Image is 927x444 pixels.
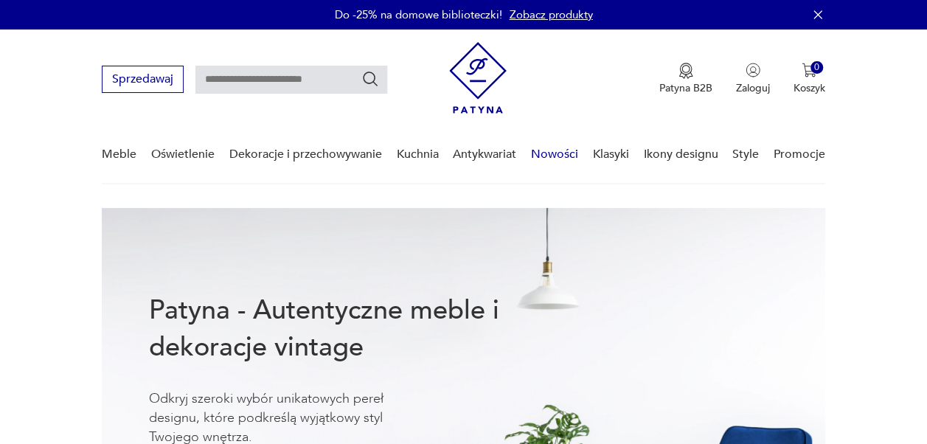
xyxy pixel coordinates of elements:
[510,7,593,22] a: Zobacz produkty
[794,81,825,95] p: Koszyk
[678,63,693,79] img: Ikona medalu
[659,81,712,95] p: Patyna B2B
[396,126,438,183] a: Kuchnia
[810,61,823,74] div: 0
[794,63,825,95] button: 0Koszyk
[102,126,136,183] a: Meble
[335,7,502,22] p: Do -25% na domowe biblioteczki!
[149,292,539,366] h1: Patyna - Autentyczne meble i dekoracje vintage
[746,63,760,77] img: Ikonka użytkownika
[361,70,379,88] button: Szukaj
[151,126,215,183] a: Oświetlenie
[102,75,184,86] a: Sprzedawaj
[229,126,382,183] a: Dekoracje i przechowywanie
[736,63,770,95] button: Zaloguj
[732,126,759,183] a: Style
[449,42,507,114] img: Patyna - sklep z meblami i dekoracjami vintage
[531,126,578,183] a: Nowości
[643,126,718,183] a: Ikony designu
[659,63,712,95] a: Ikona medaluPatyna B2B
[736,81,770,95] p: Zaloguj
[802,63,816,77] img: Ikona koszyka
[659,63,712,95] button: Patyna B2B
[102,66,184,93] button: Sprzedawaj
[453,126,516,183] a: Antykwariat
[774,126,825,183] a: Promocje
[593,126,629,183] a: Klasyki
